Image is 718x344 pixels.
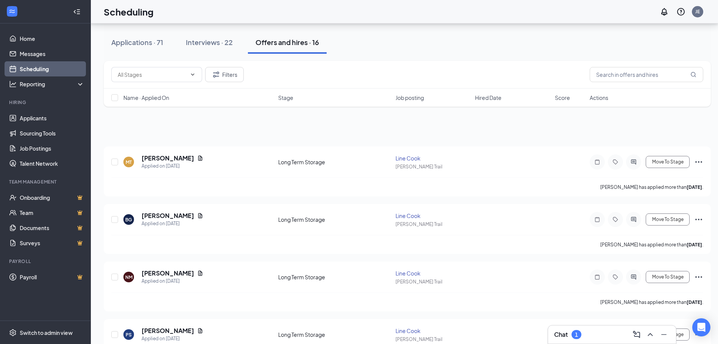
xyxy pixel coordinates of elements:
[20,190,84,205] a: OnboardingCrown
[694,272,703,282] svg: Ellipses
[142,212,194,220] h5: [PERSON_NAME]
[197,213,203,219] svg: Document
[646,156,690,168] button: Move To Stage
[687,299,702,305] b: [DATE]
[658,328,670,341] button: Minimize
[9,80,17,88] svg: Analysis
[278,331,391,338] div: Long Term Storage
[20,141,84,156] a: Job Postings
[555,94,570,101] span: Score
[20,126,84,141] a: Sourcing Tools
[676,7,685,16] svg: QuestionInfo
[212,70,221,79] svg: Filter
[20,220,84,235] a: DocumentsCrown
[278,273,391,281] div: Long Term Storage
[590,94,608,101] span: Actions
[593,216,602,223] svg: Note
[104,5,154,18] h1: Scheduling
[142,269,194,277] h5: [PERSON_NAME]
[197,270,203,276] svg: Document
[687,184,702,190] b: [DATE]
[396,221,471,227] div: [PERSON_NAME] Trail
[186,37,233,47] div: Interviews · 22
[20,329,73,336] div: Switch to admin view
[9,99,83,106] div: Hiring
[20,80,85,88] div: Reporting
[593,274,602,280] svg: Note
[20,205,84,220] a: TeamCrown
[9,179,83,185] div: Team Management
[190,72,196,78] svg: ChevronDown
[659,330,668,339] svg: Minimize
[126,332,132,338] div: PS
[600,184,703,190] p: [PERSON_NAME] has applied more than .
[197,328,203,334] svg: Document
[396,327,471,335] div: Line Cook
[629,216,638,223] svg: ActiveChat
[694,157,703,167] svg: Ellipses
[142,277,203,285] div: Applied on [DATE]
[73,8,81,16] svg: Collapse
[644,328,656,341] button: ChevronUp
[694,215,703,224] svg: Ellipses
[652,159,684,165] span: Move To Stage
[142,162,203,170] div: Applied on [DATE]
[123,94,169,101] span: Name · Applied On
[205,67,244,82] button: Filter Filters
[611,274,620,280] svg: Tag
[142,327,194,335] h5: [PERSON_NAME]
[593,159,602,165] svg: Note
[629,159,638,165] svg: ActiveChat
[142,220,203,227] div: Applied on [DATE]
[125,216,132,223] div: BG
[8,8,16,15] svg: WorkstreamLogo
[278,216,391,223] div: Long Term Storage
[632,330,641,339] svg: ComposeMessage
[118,70,187,79] input: All Stages
[396,279,471,285] div: [PERSON_NAME] Trail
[20,235,84,251] a: SurveysCrown
[687,242,702,247] b: [DATE]
[646,213,690,226] button: Move To Stage
[126,159,132,165] div: MT
[646,330,655,339] svg: ChevronUp
[278,94,293,101] span: Stage
[600,241,703,248] p: [PERSON_NAME] has applied more than .
[611,216,620,223] svg: Tag
[255,37,319,47] div: Offers and hires · 16
[278,158,391,166] div: Long Term Storage
[690,72,696,78] svg: MagnifyingGlass
[396,336,471,342] div: [PERSON_NAME] Trail
[695,8,700,15] div: JE
[396,163,471,170] div: [PERSON_NAME] Trail
[142,154,194,162] h5: [PERSON_NAME]
[9,329,17,336] svg: Settings
[142,335,203,342] div: Applied on [DATE]
[20,269,84,285] a: PayrollCrown
[20,46,84,61] a: Messages
[111,37,163,47] div: Applications · 71
[554,330,568,339] h3: Chat
[646,271,690,283] button: Move To Stage
[652,274,684,280] span: Move To Stage
[611,159,620,165] svg: Tag
[20,156,84,171] a: Talent Network
[9,258,83,265] div: Payroll
[629,274,638,280] svg: ActiveChat
[125,274,132,280] div: NM
[396,94,424,101] span: Job posting
[652,217,684,222] span: Move To Stage
[660,7,669,16] svg: Notifications
[396,212,471,219] div: Line Cook
[631,328,643,341] button: ComposeMessage
[197,155,203,161] svg: Document
[20,31,84,46] a: Home
[475,94,502,101] span: Hired Date
[590,67,703,82] input: Search in offers and hires
[692,318,710,336] div: Open Intercom Messenger
[396,154,471,162] div: Line Cook
[600,299,703,305] p: [PERSON_NAME] has applied more than .
[575,332,578,338] div: 1
[396,269,471,277] div: Line Cook
[20,61,84,76] a: Scheduling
